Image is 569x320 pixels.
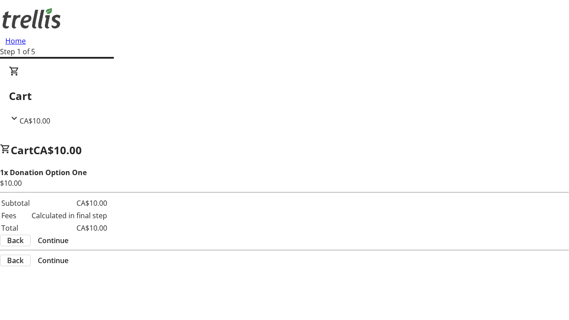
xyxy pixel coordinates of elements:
span: CA$10.00 [33,143,82,157]
div: CartCA$10.00 [9,66,560,126]
button: Continue [31,255,76,266]
td: Fees [1,210,30,221]
span: Back [7,255,24,266]
td: CA$10.00 [31,222,108,234]
td: Total [1,222,30,234]
span: Continue [38,255,68,266]
td: CA$10.00 [31,197,108,209]
span: Back [7,235,24,246]
span: CA$10.00 [20,116,50,126]
td: Subtotal [1,197,30,209]
h2: Cart [9,88,560,104]
td: Calculated in final step [31,210,108,221]
span: Cart [11,143,33,157]
span: Continue [38,235,68,246]
button: Continue [31,235,76,246]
